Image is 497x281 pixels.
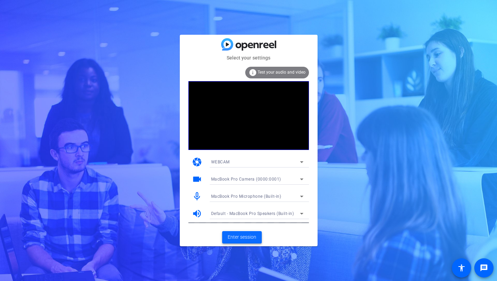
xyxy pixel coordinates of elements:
[211,177,281,182] span: MacBook Pro Camera (0000:0001)
[249,68,257,77] mat-icon: info
[180,54,318,62] mat-card-subtitle: Select your settings
[480,264,488,272] mat-icon: message
[457,264,466,272] mat-icon: accessibility
[228,234,256,241] span: Enter session
[192,157,202,167] mat-icon: camera
[192,174,202,184] mat-icon: videocam
[192,191,202,202] mat-icon: mic_none
[222,231,262,244] button: Enter session
[211,211,294,216] span: Default - MacBook Pro Speakers (Built-in)
[211,194,281,199] span: MacBook Pro Microphone (Built-in)
[221,38,276,50] img: blue-gradient.svg
[192,208,202,219] mat-icon: volume_up
[211,160,230,164] span: WEBCAM
[258,70,306,75] span: Test your audio and video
